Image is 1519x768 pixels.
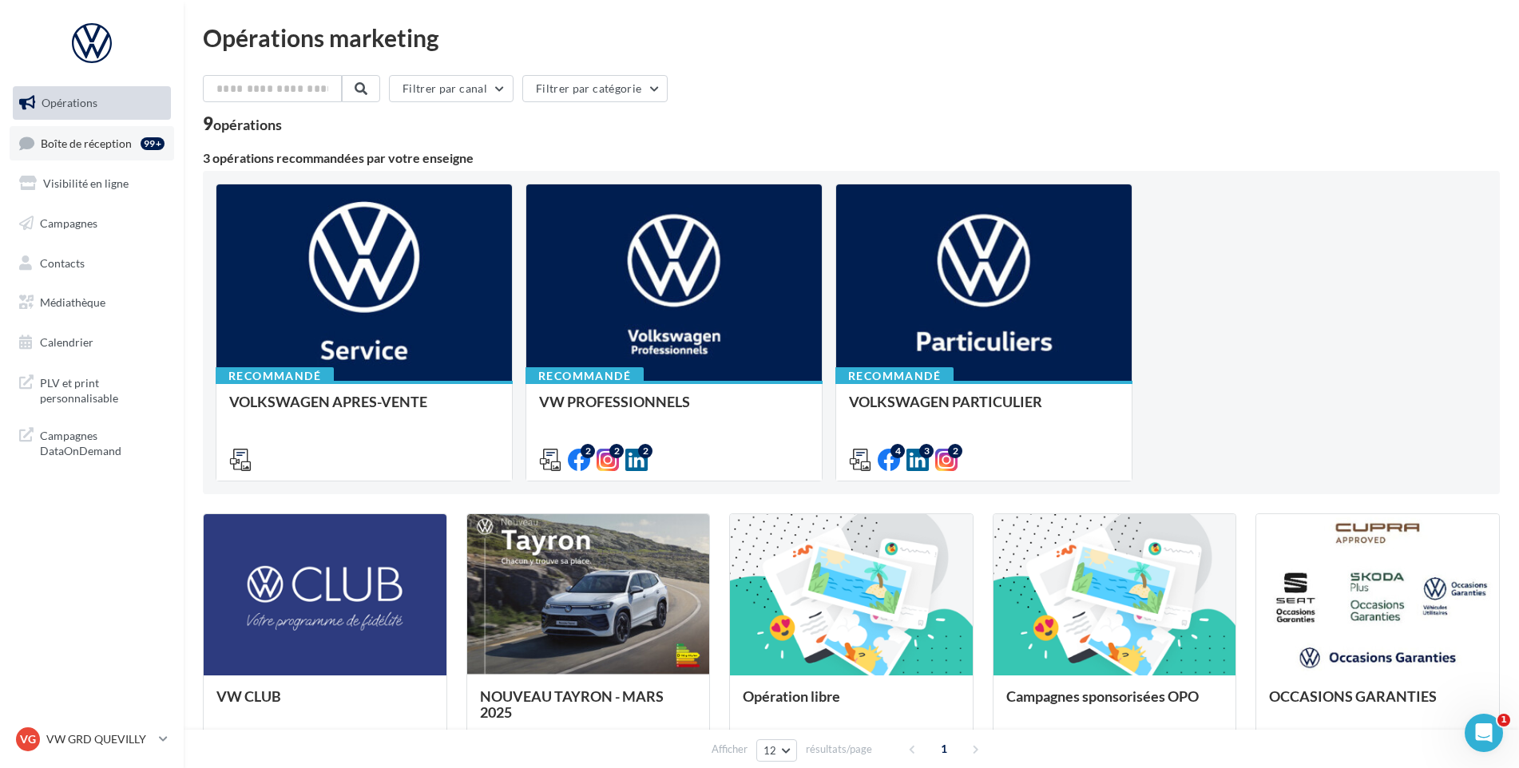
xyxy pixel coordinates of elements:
span: Afficher [712,742,748,757]
span: Boîte de réception [41,136,132,149]
a: PLV et print personnalisable [10,366,174,413]
div: 4 [890,444,905,458]
div: Recommandé [526,367,644,385]
span: VOLKSWAGEN APRES-VENTE [229,393,427,410]
button: Filtrer par catégorie [522,75,668,102]
div: 2 [948,444,962,458]
div: 2 [581,444,595,458]
button: Filtrer par canal [389,75,514,102]
a: Campagnes [10,207,174,240]
span: VW PROFESSIONNELS [539,393,690,410]
span: 1 [1497,714,1510,726]
a: Opérations [10,86,174,120]
span: Campagnes [40,216,97,230]
div: 2 [609,444,624,458]
span: Campagnes sponsorisées OPO [1006,687,1199,705]
span: NOUVEAU TAYRON - MARS 2025 [480,687,664,721]
div: Recommandé [835,367,954,385]
span: 12 [763,744,777,757]
span: Opérations [42,96,97,109]
span: Calendrier [40,335,93,349]
a: Contacts [10,247,174,280]
div: Opérations marketing [203,26,1500,49]
span: VG [20,731,36,747]
div: 3 opérations recommandées par votre enseigne [203,152,1500,164]
span: VOLKSWAGEN PARTICULIER [849,393,1042,410]
iframe: Intercom live chat [1465,714,1503,752]
button: 12 [756,739,797,762]
span: résultats/page [806,742,872,757]
span: OCCASIONS GARANTIES [1269,687,1437,705]
p: VW GRD QUEVILLY [46,731,153,747]
span: 1 [931,736,957,762]
a: Campagnes DataOnDemand [10,418,174,465]
span: Visibilité en ligne [43,176,129,190]
div: 99+ [141,137,165,150]
a: Calendrier [10,326,174,359]
a: Boîte de réception99+ [10,126,174,160]
span: PLV et print personnalisable [40,372,165,406]
span: VW CLUB [216,687,281,705]
span: Contacts [40,255,85,269]
div: Recommandé [216,367,334,385]
span: Médiathèque [40,295,105,309]
div: 3 [919,444,934,458]
a: VG VW GRD QUEVILLY [13,724,171,754]
span: Opération libre [743,687,840,705]
div: opérations [213,117,282,132]
span: Campagnes DataOnDemand [40,425,165,459]
div: 2 [638,444,652,458]
div: 9 [203,115,282,133]
a: Médiathèque [10,286,174,319]
a: Visibilité en ligne [10,167,174,200]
